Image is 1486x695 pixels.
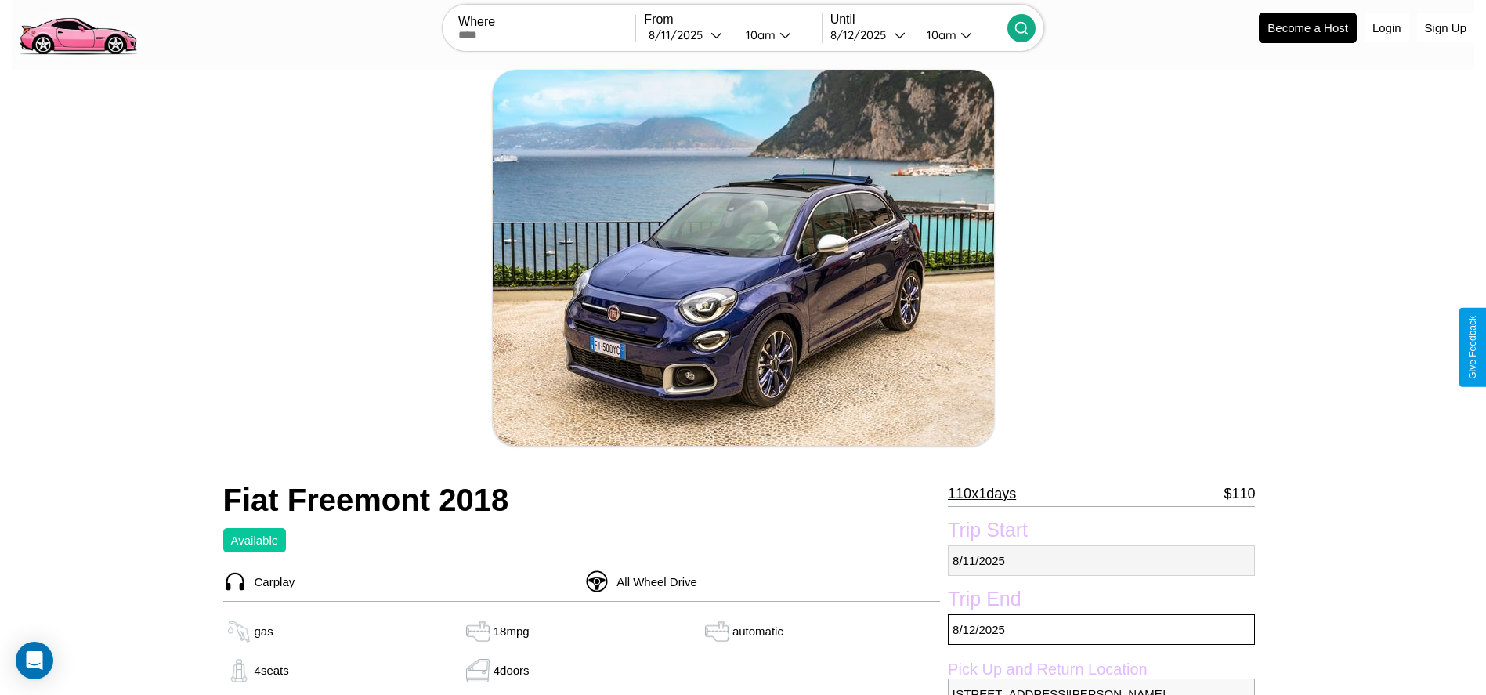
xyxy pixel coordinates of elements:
[458,15,635,29] label: Where
[948,545,1255,576] p: 8 / 11 / 2025
[644,27,732,43] button: 8/11/2025
[701,620,732,643] img: gas
[649,27,710,42] div: 8 / 11 / 2025
[462,620,494,643] img: gas
[255,660,289,681] p: 4 seats
[1224,481,1255,506] p: $ 110
[733,27,822,43] button: 10am
[223,483,941,518] h2: Fiat Freemont 2018
[255,621,273,642] p: gas
[948,661,1255,679] label: Pick Up and Return Location
[231,530,279,551] p: Available
[644,13,821,27] label: From
[494,660,530,681] p: 4 doors
[830,27,894,42] div: 8 / 12 / 2025
[223,659,255,682] img: gas
[247,571,295,592] p: Carplay
[1365,13,1409,42] button: Login
[1417,13,1474,42] button: Sign Up
[948,481,1016,506] p: 110 x 1 days
[948,588,1255,614] label: Trip End
[493,70,994,446] img: car
[1467,316,1478,379] div: Give Feedback
[738,27,779,42] div: 10am
[914,27,1007,43] button: 10am
[948,614,1255,645] p: 8 / 12 / 2025
[1259,13,1357,43] button: Become a Host
[948,519,1255,545] label: Trip Start
[609,571,697,592] p: All Wheel Drive
[16,642,53,679] div: Open Intercom Messenger
[830,13,1007,27] label: Until
[732,621,783,642] p: automatic
[462,659,494,682] img: gas
[223,620,255,643] img: gas
[919,27,960,42] div: 10am
[494,621,530,642] p: 18 mpg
